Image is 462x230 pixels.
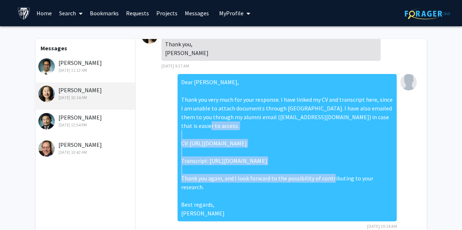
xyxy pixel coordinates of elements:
[38,67,134,74] div: [DATE] 11:12 AM
[38,94,134,101] div: [DATE] 10:14 AM
[38,86,134,101] div: [PERSON_NAME]
[161,63,189,69] span: [DATE] 9:27 AM
[41,44,67,52] b: Messages
[367,223,397,229] span: [DATE] 10:14 AM
[38,122,134,128] div: [DATE] 12:54 PM
[405,8,450,19] img: ForagerOne Logo
[181,0,213,26] a: Messages
[38,113,134,128] div: [PERSON_NAME]
[38,113,55,129] img: Richard Lee
[33,0,56,26] a: Home
[5,197,31,225] iframe: Chat
[177,74,397,221] div: Dear [PERSON_NAME], Thank you very much for your response. I have linked my CV and transcript her...
[153,0,181,26] a: Projects
[161,27,381,61] div: Can you send me your CV and transcript? Thank you, [PERSON_NAME]
[38,86,55,102] img: Jean Kim
[38,58,134,74] div: [PERSON_NAME]
[86,0,122,26] a: Bookmarks
[38,140,55,157] img: Andy Feinberg
[38,58,55,75] img: Raj Mukherjee
[219,9,244,17] span: My Profile
[400,74,417,90] img: Samskruthi Madireddy
[122,0,153,26] a: Requests
[18,7,30,20] img: Johns Hopkins University Logo
[38,149,134,156] div: [DATE] 10:42 AM
[38,140,134,156] div: [PERSON_NAME]
[56,0,86,26] a: Search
